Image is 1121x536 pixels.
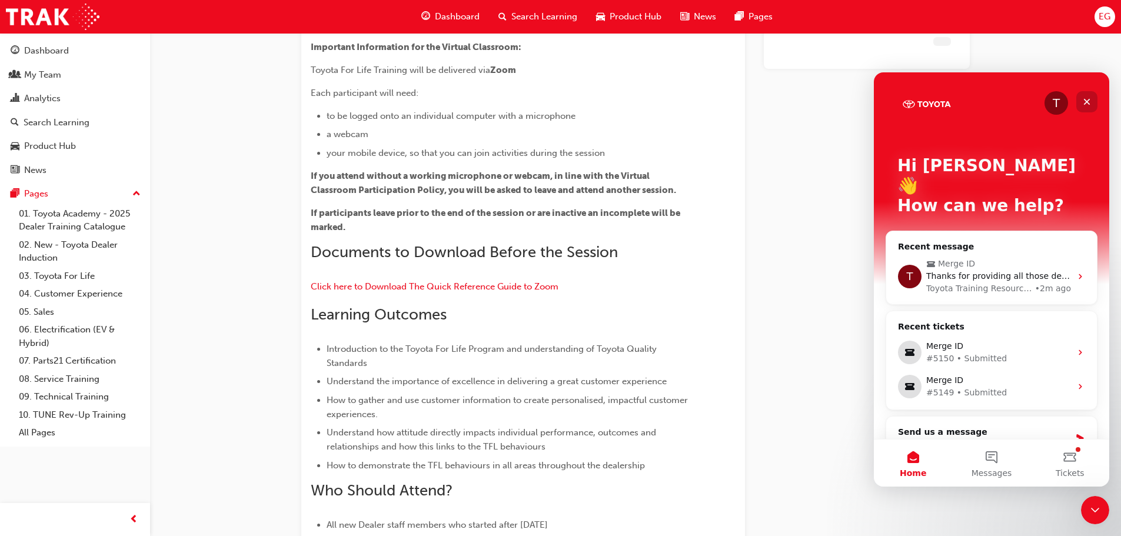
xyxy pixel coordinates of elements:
[11,141,19,152] span: car-icon
[14,424,145,442] a: All Pages
[311,208,682,232] span: If participants leave prior to the end of the session or are inactive an incomplete will be marked.
[11,165,19,176] span: news-icon
[680,9,689,24] span: news-icon
[1081,496,1109,524] iframe: Intercom live chat
[311,65,490,75] span: Toyota For Life Training will be delivered via
[5,112,145,134] a: Search Learning
[5,159,145,181] a: News
[78,367,157,414] button: Messages
[24,139,76,153] div: Product Hub
[24,187,48,201] div: Pages
[157,367,235,414] button: Tickets
[11,118,19,128] span: search-icon
[874,72,1109,487] iframe: Intercom live chat
[129,512,138,527] span: prev-icon
[311,305,447,324] span: Learning Outcomes
[5,183,145,205] button: Pages
[24,44,69,58] div: Dashboard
[26,397,52,405] span: Home
[12,344,224,388] div: Send us a messageWe typically reply in a few hours
[24,248,211,263] div: Recent tickets
[726,5,782,29] a: pages-iconPages
[5,135,145,157] a: Product Hub
[14,205,145,236] a: 01. Toyota Academy - 2025 Dealer Training Catalogue
[11,94,19,104] span: chart-icon
[52,199,587,208] span: Thanks for providing all those details. A ticket has now been created and our team is aiming to r...
[311,281,558,292] a: Click here to Download The Quick Reference Guide to Zoom
[498,9,507,24] span: search-icon
[14,370,145,388] a: 08. Service Training
[1099,10,1110,24] span: EG
[98,397,138,405] span: Messages
[14,388,145,406] a: 09. Technical Training
[12,263,223,297] div: Merge ID#5150 • Submitted
[14,352,145,370] a: 07. Parts21 Certification
[11,46,19,56] span: guage-icon
[735,9,744,24] span: pages-icon
[182,397,211,405] span: Tickets
[14,285,145,303] a: 04. Customer Experience
[5,88,145,109] a: Analytics
[511,10,577,24] span: Search Learning
[610,10,661,24] span: Product Hub
[202,19,224,40] div: Close
[132,187,141,202] span: up-icon
[327,376,667,387] span: Understand the importance of excellence in delivering a great customer experience
[11,70,19,81] span: people-icon
[52,302,197,314] div: Merge ID
[327,460,645,471] span: How to demonstrate the TFL behaviours in all areas throughout the dealership
[311,481,453,500] span: Who Should Attend?
[24,116,89,129] div: Search Learning
[52,314,197,327] div: #5149 • Submitted
[5,38,145,183] button: DashboardMy TeamAnalyticsSearch LearningProduct HubNews
[52,280,197,292] div: #5150 • Submitted
[24,164,46,177] div: News
[694,10,716,24] span: News
[5,64,145,86] a: My Team
[327,427,658,452] span: Understand how attitude directly impacts individual performance, outcomes and relationships and h...
[596,9,605,24] span: car-icon
[327,129,368,139] span: a webcam
[311,243,618,261] span: Documents to Download Before the Session
[327,520,548,530] span: All new Dealer staff members who started after [DATE]
[24,68,61,82] div: My Team
[327,111,576,121] span: to be logged onto an individual computer with a microphone
[421,9,430,24] span: guage-icon
[161,210,197,222] div: • 2m ago
[14,236,145,267] a: 02. New - Toyota Dealer Induction
[14,303,145,321] a: 05. Sales
[412,5,489,29] a: guage-iconDashboard
[327,395,690,420] span: How to gather and use customer information to create personalised, impactful customer experiences.
[6,4,99,30] img: Trak
[587,5,671,29] a: car-iconProduct Hub
[12,297,223,331] div: Merge ID#5149 • Submitted
[311,88,418,98] span: Each participant will need:
[749,10,773,24] span: Pages
[327,148,605,158] span: your mobile device, so that you can join activities during the session
[435,10,480,24] span: Dashboard
[5,40,145,62] a: Dashboard
[24,92,61,105] div: Analytics
[52,210,159,222] div: Toyota Training Resource Centre
[489,5,587,29] a: search-iconSearch Learning
[14,321,145,352] a: 06. Electrification (EV & Hybrid)
[14,406,145,424] a: 10. TUNE Rev-Up Training
[1095,6,1115,27] button: EG
[24,354,197,366] div: Send us a message
[311,171,676,195] span: If you attend without a working microphone or webcam, in line with the Virtual Classroom Particip...
[14,267,145,285] a: 03. Toyota For Life
[327,344,659,368] span: Introduction to the Toyota For Life Program and understanding of Toyota Quality Standards
[311,42,521,52] span: Important Information for the Virtual Classroom:
[490,65,516,75] span: Zoom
